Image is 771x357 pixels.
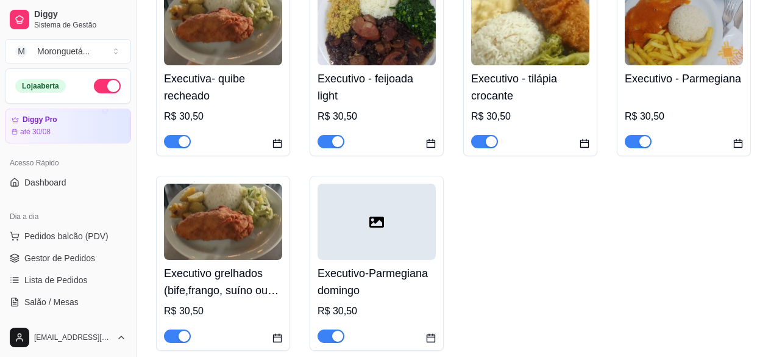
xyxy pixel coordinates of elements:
[318,265,436,299] h4: Executivo-Parmegiana domingo
[272,139,282,148] span: calendar
[5,39,131,63] button: Select a team
[94,79,121,93] button: Alterar Status
[5,226,131,246] button: Pedidos balcão (PDV)
[5,323,131,352] button: [EMAIL_ADDRESS][DOMAIN_NAME]
[23,115,57,124] article: Diggy Pro
[5,5,131,34] a: DiggySistema de Gestão
[426,139,436,148] span: calendar
[5,207,131,226] div: Dia a dia
[471,70,589,104] h4: Executivo - tilápia crocante
[34,333,112,342] span: [EMAIL_ADDRESS][DOMAIN_NAME]
[15,45,27,57] span: M
[5,292,131,312] a: Salão / Mesas
[272,333,282,343] span: calendar
[5,173,131,192] a: Dashboard
[34,20,126,30] span: Sistema de Gestão
[5,248,131,268] a: Gestor de Pedidos
[164,304,282,319] div: R$ 30,50
[318,70,436,104] h4: Executivo - feijoada light
[580,139,589,148] span: calendar
[34,9,126,20] span: Diggy
[318,109,436,124] div: R$ 30,50
[164,184,282,260] img: product-image
[5,109,131,143] a: Diggy Proaté 30/08
[164,265,282,299] h4: Executivo grelhados (bife,frango, suíno ou Linguicinha) escolha 1 opção
[625,109,743,124] div: R$ 30,50
[426,333,436,343] span: calendar
[318,304,436,319] div: R$ 30,50
[24,274,88,286] span: Lista de Pedidos
[20,127,51,137] article: até 30/08
[24,252,95,264] span: Gestor de Pedidos
[5,314,131,334] a: Diggy Botnovo
[164,109,282,124] div: R$ 30,50
[733,139,743,148] span: calendar
[5,153,131,173] div: Acesso Rápido
[164,70,282,104] h4: Executiva- quibe recheado
[37,45,90,57] div: Moronguetá ...
[24,230,108,242] span: Pedidos balcão (PDV)
[471,109,589,124] div: R$ 30,50
[15,79,66,93] div: Loja aberta
[5,270,131,290] a: Lista de Pedidos
[625,70,743,87] h4: Executivo - Parmegiana
[24,176,66,189] span: Dashboard
[24,296,79,308] span: Salão / Mesas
